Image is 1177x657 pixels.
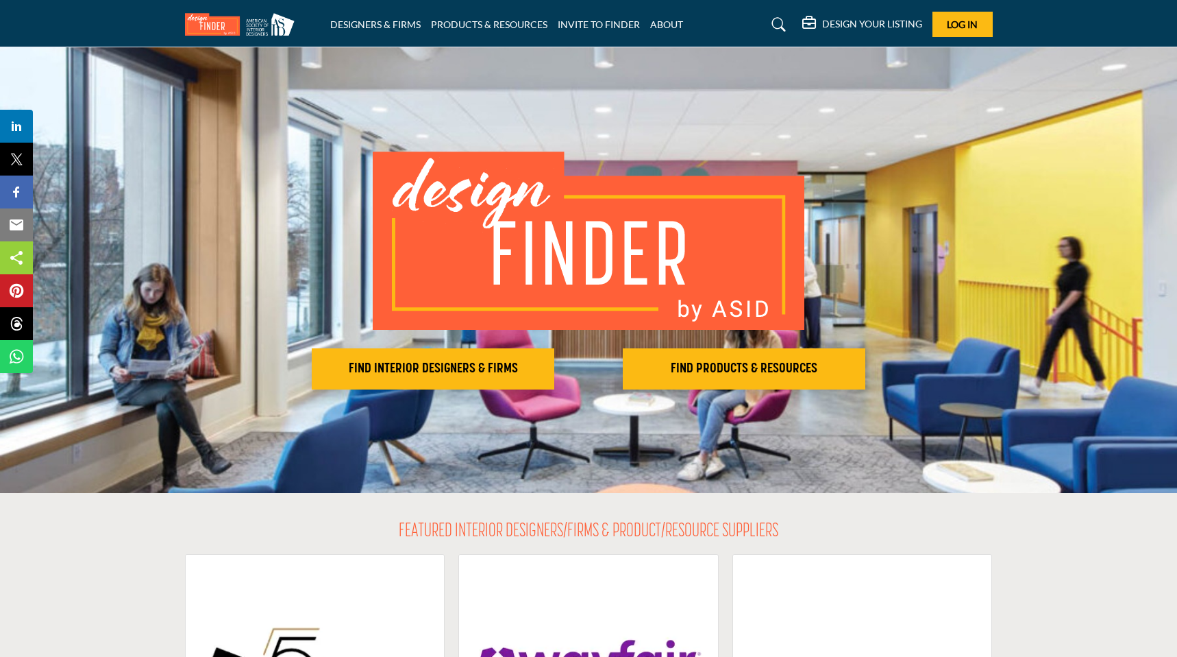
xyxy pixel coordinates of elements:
button: FIND PRODUCTS & RESOURCES [623,348,865,390]
div: DESIGN YOUR LISTING [802,16,922,33]
a: ABOUT [650,19,683,30]
img: Site Logo [185,13,301,36]
button: Log In [932,12,993,37]
a: DESIGNERS & FIRMS [330,19,421,30]
a: INVITE TO FINDER [558,19,640,30]
img: image [373,152,804,330]
h5: DESIGN YOUR LISTING [822,18,922,30]
button: FIND INTERIOR DESIGNERS & FIRMS [312,348,554,390]
a: Search [758,14,795,36]
a: PRODUCTS & RESOURCES [431,19,547,30]
h2: FIND PRODUCTS & RESOURCES [627,361,861,377]
span: Log In [947,19,978,30]
h2: FEATURED INTERIOR DESIGNERS/FIRMS & PRODUCT/RESOURCE SUPPLIERS [399,521,778,544]
h2: FIND INTERIOR DESIGNERS & FIRMS [316,361,550,377]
